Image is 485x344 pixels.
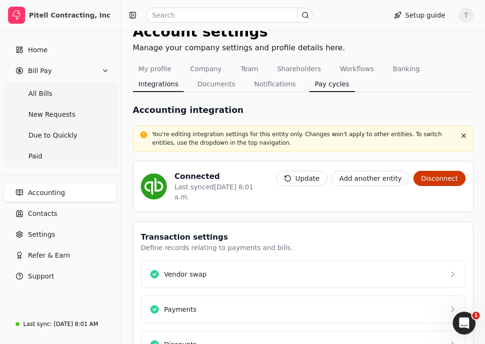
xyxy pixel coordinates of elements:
[28,209,57,219] span: Contacts
[4,204,117,223] a: Contacts
[141,296,466,323] button: Payments
[4,183,117,202] a: Accounting
[28,271,54,281] span: Support
[387,61,426,76] button: Banking
[413,171,466,186] button: Disconnect
[28,251,70,260] span: Refer & Earn
[4,246,117,265] button: Refer & Earn
[472,312,480,319] span: 1
[4,316,117,333] a: Last sync:[DATE] 8:01 AM
[4,225,117,244] a: Settings
[174,171,268,182] div: Connected
[453,312,476,335] iframe: Intercom live chat
[28,110,75,120] span: New Requests
[184,61,228,76] button: Company
[133,61,474,92] nav: Tabs
[309,76,355,92] button: Pay cycles
[4,267,117,286] button: Support
[28,89,52,99] span: All Bills
[28,130,77,140] span: Due to Quickly
[6,147,115,166] a: Paid
[458,8,474,23] button: T
[152,130,454,147] p: You're editing integration settings for this entity only. Changes won't apply to other entities. ...
[28,45,47,55] span: Home
[174,182,268,202] div: Last synced [DATE] 8:01 a.m.
[192,76,241,92] button: Documents
[6,105,115,124] a: New Requests
[28,151,42,161] span: Paid
[133,76,184,92] button: Integrations
[164,270,207,279] div: Vendor swap
[28,188,65,198] span: Accounting
[146,8,313,23] input: Search
[164,305,197,315] div: Payments
[6,84,115,103] a: All Bills
[133,21,345,42] div: Account settings
[28,230,55,240] span: Settings
[23,320,52,328] div: Last sync:
[331,171,410,186] button: Add another entity
[4,61,117,80] button: Bill Pay
[133,103,244,116] h1: Accounting integration
[4,40,117,59] a: Home
[248,76,302,92] button: Notifications
[386,8,453,23] button: Setup guide
[141,243,293,253] div: Define records relating to payments and bills.
[141,232,293,243] div: Transaction settings
[235,61,264,76] button: Team
[272,61,327,76] button: Shareholders
[276,171,328,186] button: Update
[133,42,345,54] div: Manage your company settings and profile details here.
[133,61,177,76] button: My profile
[29,10,113,20] div: Pitell Contracting, Inc
[54,320,98,328] div: [DATE] 8:01 AM
[28,66,52,76] span: Bill Pay
[334,61,380,76] button: Workflows
[141,260,466,288] button: Vendor swap
[6,126,115,145] a: Due to Quickly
